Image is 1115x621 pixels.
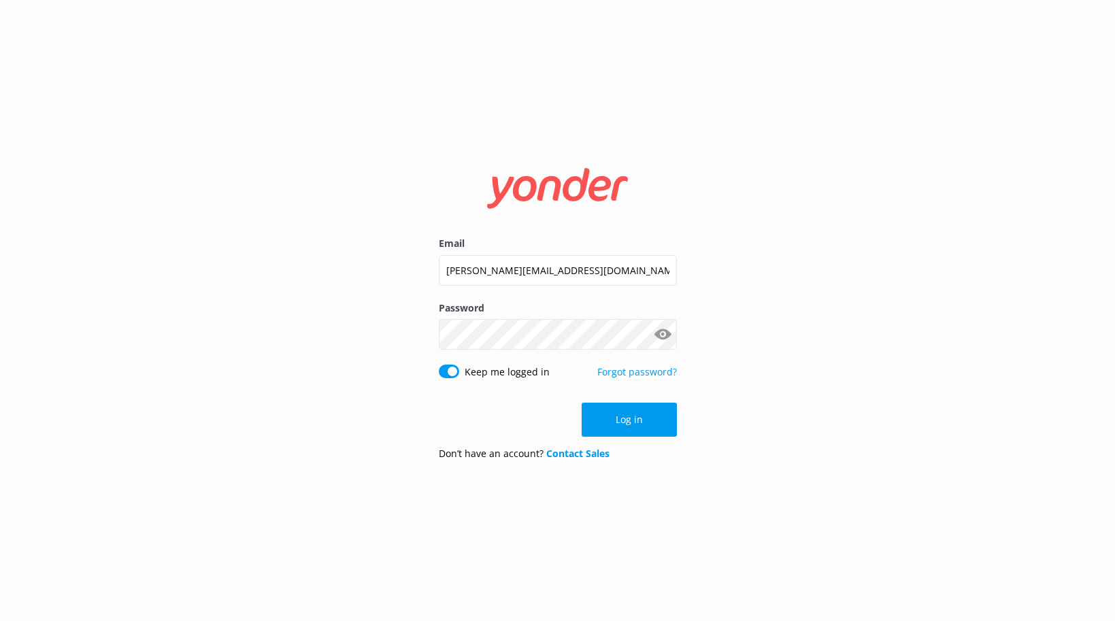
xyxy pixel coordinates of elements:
[465,365,550,380] label: Keep me logged in
[439,301,677,316] label: Password
[597,365,677,378] a: Forgot password?
[439,255,677,286] input: user@emailaddress.com
[439,446,610,461] p: Don’t have an account?
[546,447,610,460] a: Contact Sales
[439,236,677,251] label: Email
[582,403,677,437] button: Log in
[650,321,677,348] button: Show password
